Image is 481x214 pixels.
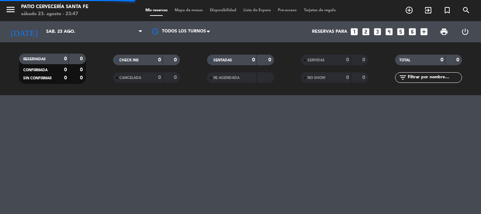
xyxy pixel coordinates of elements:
span: print [440,27,448,36]
i: exit_to_app [424,6,432,14]
div: Patio Cervecería Santa Fe [21,4,88,11]
i: [DATE] [5,24,43,39]
i: looks_4 [385,27,394,36]
span: Reservas para [312,29,347,34]
span: Pre-acceso [274,8,300,12]
i: looks_one [350,27,359,36]
i: add_circle_outline [405,6,413,14]
strong: 0 [456,57,461,62]
input: Filtrar por nombre... [407,74,462,81]
strong: 0 [64,56,67,61]
span: RESERVADAS [23,57,46,61]
span: CHECK INS [119,59,139,62]
strong: 0 [80,56,84,61]
span: Mis reservas [142,8,171,12]
i: search [462,6,470,14]
button: menu [5,4,16,17]
strong: 0 [80,67,84,72]
span: TOTAL [399,59,410,62]
i: looks_two [361,27,370,36]
strong: 0 [362,75,367,80]
strong: 0 [174,75,178,80]
i: turned_in_not [443,6,451,14]
span: SIN CONFIRMAR [23,77,51,80]
strong: 0 [441,57,443,62]
span: CANCELADA [119,76,141,80]
div: LOG OUT [455,21,476,42]
strong: 0 [158,75,161,80]
span: Disponibilidad [206,8,240,12]
i: arrow_drop_down [65,27,74,36]
i: add_box [419,27,429,36]
div: sábado 23. agosto - 23:47 [21,11,88,18]
span: Mapa de mesas [171,8,206,12]
i: menu [5,4,16,15]
span: NO SHOW [307,76,325,80]
span: Tarjetas de regalo [300,8,339,12]
strong: 0 [268,57,273,62]
strong: 0 [362,57,367,62]
span: SENTADAS [213,59,232,62]
strong: 0 [346,57,349,62]
strong: 0 [158,57,161,62]
i: filter_list [399,73,407,82]
i: power_settings_new [461,27,469,36]
span: Lista de Espera [240,8,274,12]
span: SERVIDAS [307,59,325,62]
strong: 0 [252,57,255,62]
i: looks_5 [396,27,405,36]
span: RE AGENDADA [213,76,239,80]
strong: 0 [80,75,84,80]
strong: 0 [174,57,178,62]
strong: 0 [64,67,67,72]
strong: 0 [346,75,349,80]
span: CONFIRMADA [23,68,48,72]
strong: 0 [64,75,67,80]
i: looks_3 [373,27,382,36]
i: looks_6 [408,27,417,36]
